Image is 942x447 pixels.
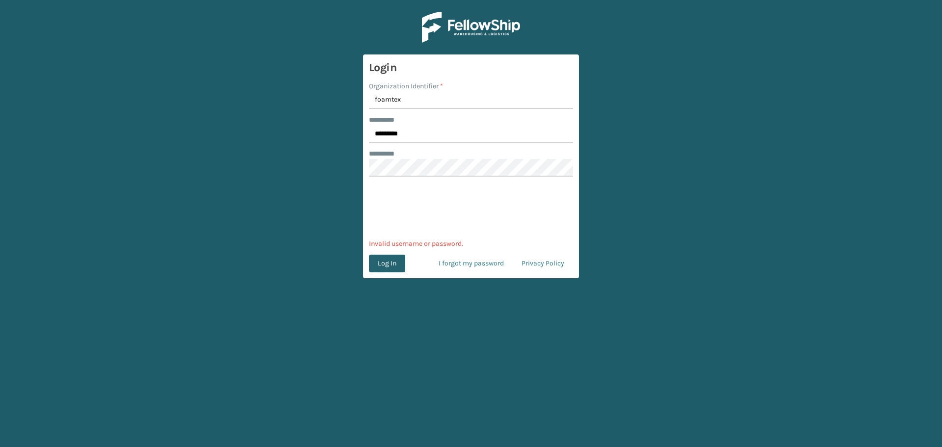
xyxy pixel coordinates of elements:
a: I forgot my password [430,255,513,272]
label: Organization Identifier [369,81,443,91]
img: Logo [422,12,520,43]
a: Privacy Policy [513,255,573,272]
p: Invalid username or password. [369,238,573,249]
iframe: reCAPTCHA [396,188,546,227]
button: Log In [369,255,405,272]
h3: Login [369,60,573,75]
